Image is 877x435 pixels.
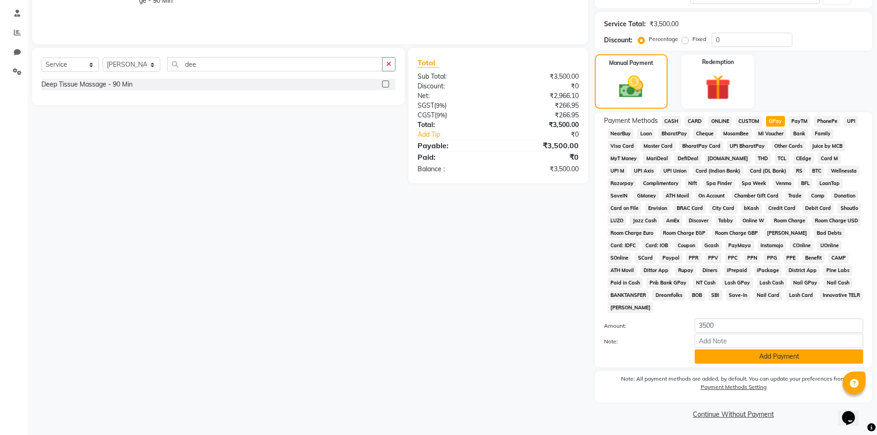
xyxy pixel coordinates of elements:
[693,128,717,139] span: Cheque
[643,153,671,164] span: MariDeal
[608,141,637,151] span: Visa Card
[679,141,723,151] span: BharatPay Card
[608,240,639,251] span: Card: IDFC
[645,203,670,214] span: Envision
[739,178,769,189] span: Spa Week
[754,290,783,301] span: Nail Card
[693,166,743,176] span: Card (Indian Bank)
[709,290,722,301] span: SBI
[802,253,825,263] span: Benefit
[609,59,653,67] label: Manual Payment
[685,178,700,189] span: Nift
[498,120,586,130] div: ₹3,500.00
[700,265,720,276] span: Diners
[418,58,439,68] span: Total
[793,153,814,164] span: CEdge
[831,191,858,201] span: Donation
[611,73,651,101] img: _cash.svg
[660,166,689,176] span: UPI Union
[757,278,787,288] span: Lash Cash
[608,302,654,313] span: [PERSON_NAME]
[675,265,696,276] span: Rupay
[418,111,435,119] span: CGST
[764,228,810,238] span: [PERSON_NAME]
[608,290,649,301] span: BANKTANSFER
[786,290,816,301] span: Lash Card
[498,140,586,151] div: ₹3,500.00
[660,228,708,238] span: Room Charge EGP
[844,116,858,127] span: UPI
[775,153,790,164] span: TCL
[793,166,806,176] span: RS
[608,215,627,226] span: LUZO
[809,141,846,151] span: Juice by MCB
[604,375,863,395] label: Note: All payment methods are added, by default. You can update your preferences from
[771,215,808,226] span: Room Charge
[764,253,780,263] span: PPG
[662,116,681,127] span: CASH
[498,72,586,81] div: ₹3,500.00
[727,141,768,151] span: UPI BharatPay
[498,110,586,120] div: ₹266.95
[608,253,632,263] span: SOnline
[41,80,133,89] div: Deep Tissue Massage - 90 Min
[608,128,634,139] span: NearBuy
[789,116,811,127] span: PayTM
[709,203,738,214] span: City Card
[608,166,627,176] span: UPI M
[755,153,771,164] span: THD
[732,191,782,201] span: Chamber Gift Card
[703,178,735,189] span: Spa Finder
[411,130,512,139] a: Add Tip
[498,164,586,174] div: ₹3,500.00
[828,166,860,176] span: Wellnessta
[498,81,586,91] div: ₹0
[695,334,863,348] input: Add Note
[812,215,861,226] span: Room Charge USD
[689,290,705,301] span: BOB
[758,240,786,251] span: Instamojo
[754,265,782,276] span: iPackage
[712,228,761,238] span: Room Charge GBP
[635,253,656,263] span: SCard
[755,128,787,139] span: MI Voucher
[686,253,702,263] span: PPR
[837,203,861,214] span: Shoutlo
[411,110,498,120] div: ( )
[697,72,738,103] img: _gift.svg
[695,349,863,364] button: Add Payment
[411,164,498,174] div: Balance :
[785,191,805,201] span: Trade
[814,116,840,127] span: PhonePe
[608,191,631,201] span: SaveIN
[608,265,637,276] span: ATH Movil
[824,278,852,288] span: Nail Cash
[685,116,704,127] span: CARD
[823,265,852,276] span: Pine Labs
[608,178,637,189] span: Razorpay
[663,215,682,226] span: AmEx
[766,116,785,127] span: GPay
[436,111,445,119] span: 9%
[674,153,701,164] span: DefiDeal
[658,128,690,139] span: BharatPay
[608,203,642,214] span: Card on File
[597,337,688,346] label: Note:
[695,319,863,333] input: Amount
[715,215,736,226] span: Tabby
[705,153,751,164] span: [DOMAIN_NAME]
[513,130,586,139] div: ₹0
[705,253,721,263] span: PPV
[597,322,688,330] label: Amount:
[828,253,848,263] span: CAMP
[674,240,698,251] span: Coupon
[708,116,732,127] span: ONLINE
[649,35,678,43] label: Percentage
[701,383,767,391] label: Payment Methods Setting
[411,81,498,91] div: Discount:
[411,120,498,130] div: Total:
[498,151,586,162] div: ₹0
[674,203,706,214] span: BRAC Card
[650,19,679,29] div: ₹3,500.00
[693,278,718,288] span: NT Cash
